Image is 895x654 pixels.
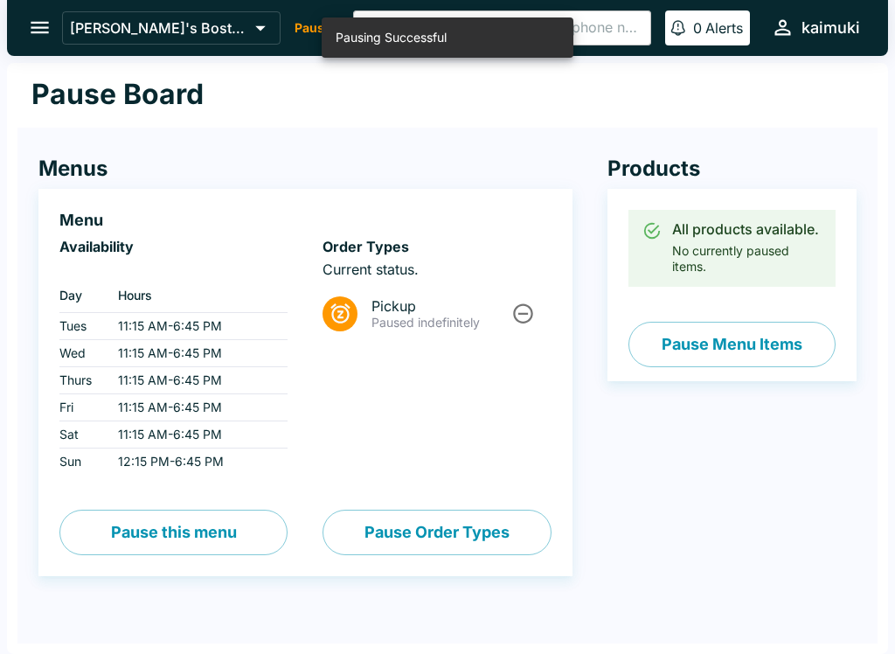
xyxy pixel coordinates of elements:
td: 11:15 AM - 6:45 PM [104,394,288,421]
td: Sat [59,421,104,449]
th: Day [59,278,104,313]
span: Pickup [371,297,509,315]
td: 11:15 AM - 6:45 PM [104,367,288,394]
td: 11:15 AM - 6:45 PM [104,421,288,449]
button: Pause Order Types [323,510,551,555]
p: [PERSON_NAME]'s Boston Pizza [70,19,248,37]
h4: Products [607,156,857,182]
div: All products available. [672,220,822,238]
p: Current status. [323,261,551,278]
h6: Availability [59,238,288,255]
button: Pause Menu Items [628,322,836,367]
td: 11:15 AM - 6:45 PM [104,340,288,367]
h6: Order Types [323,238,551,255]
button: Pause this menu [59,510,288,555]
th: Hours [104,278,288,313]
p: 0 [693,19,702,37]
p: ‏ [59,261,288,278]
td: 11:15 AM - 6:45 PM [104,313,288,340]
h1: Pause Board [31,77,204,112]
p: Paused [295,19,339,37]
p: Alerts [705,19,743,37]
div: kaimuki [801,17,860,38]
button: open drawer [17,5,62,50]
button: Unpause [507,297,539,330]
button: [PERSON_NAME]'s Boston Pizza [62,11,281,45]
button: kaimuki [764,9,867,46]
td: Fri [59,394,104,421]
td: Wed [59,340,104,367]
td: Thurs [59,367,104,394]
div: No currently paused items. [672,215,822,282]
h4: Menus [38,156,572,182]
td: Sun [59,449,104,476]
td: 12:15 PM - 6:45 PM [104,449,288,476]
td: Tues [59,313,104,340]
div: Pausing Successful [336,23,447,52]
p: Paused indefinitely [371,315,509,330]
